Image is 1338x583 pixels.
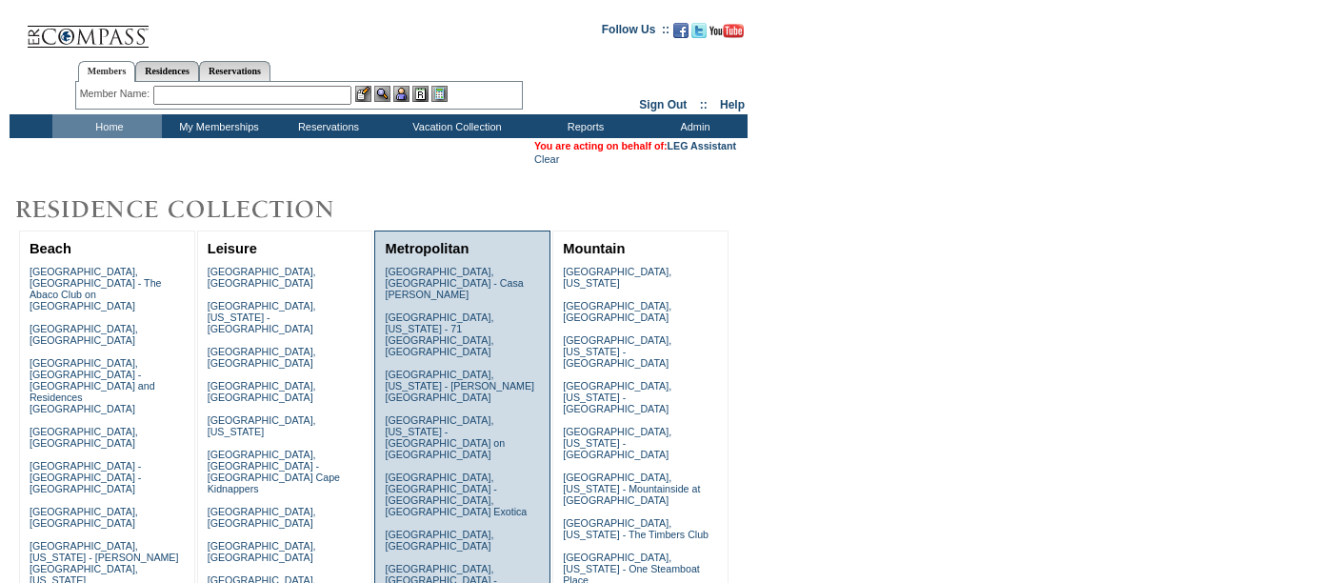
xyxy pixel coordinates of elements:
[709,24,744,38] img: Subscribe to our YouTube Channel
[30,357,155,414] a: [GEOGRAPHIC_DATA], [GEOGRAPHIC_DATA] - [GEOGRAPHIC_DATA] and Residences [GEOGRAPHIC_DATA]
[30,426,138,449] a: [GEOGRAPHIC_DATA], [GEOGRAPHIC_DATA]
[602,21,669,44] td: Follow Us ::
[208,241,257,256] a: Leisure
[10,191,381,229] img: Destinations by Exclusive Resorts
[673,29,689,40] a: Become our fan on Facebook
[208,506,316,529] a: [GEOGRAPHIC_DATA], [GEOGRAPHIC_DATA]
[208,540,316,563] a: [GEOGRAPHIC_DATA], [GEOGRAPHIC_DATA]
[720,98,745,111] a: Help
[668,140,736,151] a: LEG Assistant
[30,241,71,256] a: Beach
[563,517,709,540] a: [GEOGRAPHIC_DATA], [US_STATE] - The Timbers Club
[385,529,493,552] a: [GEOGRAPHIC_DATA], [GEOGRAPHIC_DATA]
[52,114,162,138] td: Home
[271,114,381,138] td: Reservations
[208,346,316,369] a: [GEOGRAPHIC_DATA], [GEOGRAPHIC_DATA]
[563,426,671,460] a: [GEOGRAPHIC_DATA], [US_STATE] - [GEOGRAPHIC_DATA]
[385,241,469,256] a: Metropolitan
[208,449,340,494] a: [GEOGRAPHIC_DATA], [GEOGRAPHIC_DATA] - [GEOGRAPHIC_DATA] Cape Kidnappers
[199,61,270,81] a: Reservations
[691,23,707,38] img: Follow us on Twitter
[385,472,527,517] a: [GEOGRAPHIC_DATA], [GEOGRAPHIC_DATA] - [GEOGRAPHIC_DATA], [GEOGRAPHIC_DATA] Exotica
[355,86,371,102] img: b_edit.gif
[162,114,271,138] td: My Memberships
[385,312,493,357] a: [GEOGRAPHIC_DATA], [US_STATE] - 71 [GEOGRAPHIC_DATA], [GEOGRAPHIC_DATA]
[639,98,687,111] a: Sign Out
[691,29,707,40] a: Follow us on Twitter
[563,380,671,414] a: [GEOGRAPHIC_DATA], [US_STATE] - [GEOGRAPHIC_DATA]
[208,300,316,334] a: [GEOGRAPHIC_DATA], [US_STATE] - [GEOGRAPHIC_DATA]
[700,98,708,111] span: ::
[393,86,409,102] img: Impersonate
[563,266,671,289] a: [GEOGRAPHIC_DATA], [US_STATE]
[78,61,136,82] a: Members
[208,266,316,289] a: [GEOGRAPHIC_DATA], [GEOGRAPHIC_DATA]
[385,369,534,403] a: [GEOGRAPHIC_DATA], [US_STATE] - [PERSON_NAME][GEOGRAPHIC_DATA]
[534,140,736,151] span: You are acting on behalf of:
[563,241,625,256] a: Mountain
[534,153,559,165] a: Clear
[563,472,700,506] a: [GEOGRAPHIC_DATA], [US_STATE] - Mountainside at [GEOGRAPHIC_DATA]
[30,460,141,494] a: [GEOGRAPHIC_DATA] - [GEOGRAPHIC_DATA] - [GEOGRAPHIC_DATA]
[673,23,689,38] img: Become our fan on Facebook
[208,380,316,403] a: [GEOGRAPHIC_DATA], [GEOGRAPHIC_DATA]
[563,300,671,323] a: [GEOGRAPHIC_DATA], [GEOGRAPHIC_DATA]
[135,61,199,81] a: Residences
[431,86,448,102] img: b_calculator.gif
[709,29,744,40] a: Subscribe to our YouTube Channel
[10,29,25,30] img: i.gif
[30,506,138,529] a: [GEOGRAPHIC_DATA], [GEOGRAPHIC_DATA]
[412,86,429,102] img: Reservations
[30,323,138,346] a: [GEOGRAPHIC_DATA], [GEOGRAPHIC_DATA]
[374,86,390,102] img: View
[385,414,505,460] a: [GEOGRAPHIC_DATA], [US_STATE] - [GEOGRAPHIC_DATA] on [GEOGRAPHIC_DATA]
[638,114,748,138] td: Admin
[30,266,162,312] a: [GEOGRAPHIC_DATA], [GEOGRAPHIC_DATA] - The Abaco Club on [GEOGRAPHIC_DATA]
[563,334,671,369] a: [GEOGRAPHIC_DATA], [US_STATE] - [GEOGRAPHIC_DATA]
[208,414,316,437] a: [GEOGRAPHIC_DATA], [US_STATE]
[80,86,153,102] div: Member Name:
[381,114,529,138] td: Vacation Collection
[26,10,150,49] img: Compass Home
[385,266,523,300] a: [GEOGRAPHIC_DATA], [GEOGRAPHIC_DATA] - Casa [PERSON_NAME]
[529,114,638,138] td: Reports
